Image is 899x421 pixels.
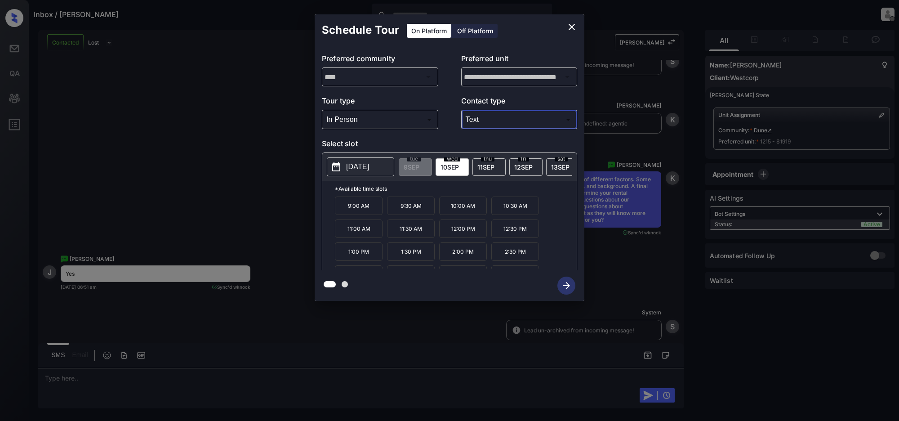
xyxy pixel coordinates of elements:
span: 11 SEP [477,163,494,171]
div: On Platform [407,24,451,38]
span: thu [481,156,494,161]
p: 4:00 PM [439,265,487,284]
span: wed [444,156,460,161]
button: close [563,18,581,36]
p: 11:30 AM [387,219,435,238]
span: sat [555,156,568,161]
div: In Person [324,112,436,127]
div: Off Platform [453,24,498,38]
p: 11:00 AM [335,219,383,238]
span: 12 SEP [514,163,533,171]
p: 1:30 PM [387,242,435,261]
p: 2:00 PM [439,242,487,261]
p: *Available time slots [335,181,577,197]
p: 1:00 PM [335,242,383,261]
p: 10:00 AM [439,197,487,215]
p: Preferred community [322,53,438,67]
p: 12:30 PM [491,219,539,238]
span: fri [518,156,529,161]
div: Text [463,112,575,127]
p: Preferred unit [461,53,578,67]
p: 3:30 PM [387,265,435,284]
p: 12:00 PM [439,219,487,238]
p: 9:30 AM [387,197,435,215]
p: 4:30 PM [491,265,539,284]
button: [DATE] [327,157,394,176]
button: btn-next [552,274,581,297]
span: 13 SEP [551,163,570,171]
div: date-select [472,158,506,176]
p: Contact type [461,95,578,110]
div: date-select [509,158,543,176]
div: date-select [546,158,579,176]
p: Select slot [322,138,577,152]
p: 10:30 AM [491,197,539,215]
p: 3:00 PM [335,265,383,284]
p: 9:00 AM [335,197,383,215]
h2: Schedule Tour [315,14,406,46]
p: [DATE] [346,161,369,172]
p: 2:30 PM [491,242,539,261]
div: date-select [436,158,469,176]
span: 10 SEP [441,163,459,171]
p: Tour type [322,95,438,110]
